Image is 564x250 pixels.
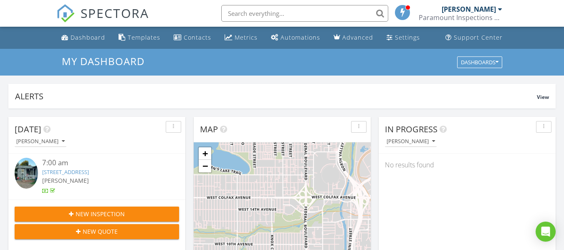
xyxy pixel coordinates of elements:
input: Search everything... [221,5,388,22]
button: [PERSON_NAME] [385,136,437,147]
a: Zoom out [199,160,211,172]
span: [DATE] [15,124,41,135]
a: Settings [383,30,423,45]
a: [STREET_ADDRESS] [42,168,89,176]
button: Dashboards [457,56,502,68]
a: Metrics [221,30,261,45]
div: Contacts [184,33,211,41]
div: Dashboard [71,33,105,41]
div: Advanced [342,33,373,41]
div: Alerts [15,91,537,102]
button: [PERSON_NAME] [15,136,66,147]
div: Open Intercom Messenger [536,222,556,242]
a: Templates [115,30,164,45]
a: Support Center [442,30,506,45]
a: Advanced [330,30,377,45]
a: 7:00 am [STREET_ADDRESS] [PERSON_NAME] [15,158,179,195]
span: New Inspection [76,210,125,218]
div: 7:00 am [42,158,166,168]
div: [PERSON_NAME] [387,139,435,144]
div: Settings [395,33,420,41]
img: 9372548%2Fcover_photos%2FLTn0vC9zS0tKGI2ODnVm%2Fsmall.jpeg [15,158,38,189]
div: [PERSON_NAME] [442,5,496,13]
span: My Dashboard [62,54,144,68]
a: Contacts [170,30,215,45]
button: New Quote [15,224,179,239]
span: View [537,93,549,101]
div: Support Center [454,33,503,41]
span: [PERSON_NAME] [42,177,89,184]
a: SPECTORA [56,11,149,29]
button: New Inspection [15,207,179,222]
div: Dashboards [461,59,498,65]
a: Dashboard [58,30,109,45]
span: SPECTORA [81,4,149,22]
div: Paramount Inspections LLC [419,13,502,22]
div: [PERSON_NAME] [16,139,65,144]
div: No results found [379,154,556,176]
span: New Quote [83,227,118,236]
div: Automations [281,33,320,41]
div: Metrics [235,33,258,41]
span: In Progress [385,124,438,135]
a: Zoom in [199,147,211,160]
img: The Best Home Inspection Software - Spectora [56,4,75,23]
div: Templates [128,33,160,41]
a: Automations (Basic) [268,30,324,45]
span: Map [200,124,218,135]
